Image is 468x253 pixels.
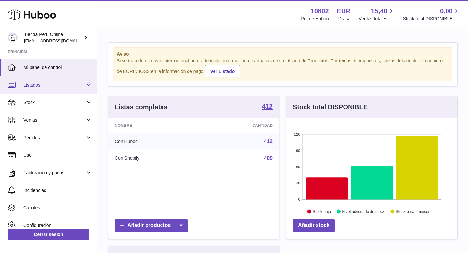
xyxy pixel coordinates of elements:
span: 15,40 [371,7,387,16]
a: 15,40 Ventas totales [359,7,395,22]
span: Incidencias [23,187,92,193]
span: 0,00 [440,7,453,16]
a: Añadir productos [115,219,188,232]
strong: EUR [337,7,351,16]
strong: 412 [262,103,273,110]
span: Canales [23,205,92,211]
text: 60 [296,165,300,169]
text: Stock bajo [313,209,331,214]
span: Facturación y pagos [23,170,85,176]
div: Si se trata de un envío internacional no olvide incluir información de aduanas en su Listado de P... [117,58,449,77]
text: Nivel adecuado de stock [342,209,385,214]
span: Listados [23,82,85,88]
td: Con Huboo [108,133,199,150]
span: Uso [23,152,92,158]
div: Divisa [338,16,351,22]
strong: Aviso [117,51,449,57]
span: Pedidos [23,135,85,141]
text: 90 [296,149,300,153]
span: Configuración [23,222,92,229]
div: Ref de Huboo [301,16,329,22]
text: Stock para 2 meses [396,209,430,214]
h3: Listas completas [115,103,167,112]
a: Añadir stock [293,219,335,232]
div: Tienda Perú Online [24,32,83,44]
th: Cantidad [199,118,279,133]
a: Ver Listado [205,65,240,77]
text: 120 [294,132,300,136]
h3: Stock total DISPONIBLE [293,103,368,112]
span: Ventas [23,117,85,123]
span: [EMAIL_ADDRESS][DOMAIN_NAME] [24,38,96,43]
text: 0 [298,197,300,201]
a: 409 [264,155,273,161]
span: Stock total DISPONIBLE [403,16,460,22]
text: 30 [296,181,300,185]
span: Stock [23,100,85,106]
span: Mi panel de control [23,64,92,71]
a: Cerrar sesión [8,229,89,240]
span: Ventas totales [359,16,395,22]
th: Nombre [108,118,199,133]
a: 412 [262,103,273,111]
a: 0,00 Stock total DISPONIBLE [403,7,460,22]
a: 412 [264,139,273,144]
img: contacto@tiendaperuonline.com [8,33,18,43]
strong: 10802 [311,7,329,16]
td: Con Shopify [108,150,199,167]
